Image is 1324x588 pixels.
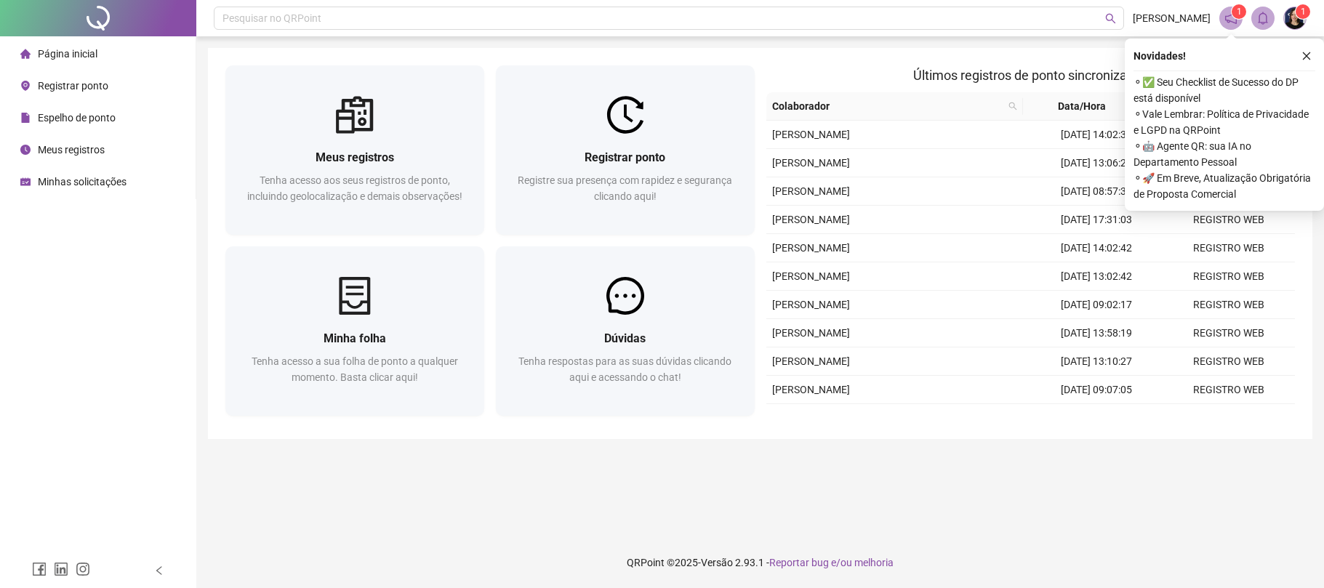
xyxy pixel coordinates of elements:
span: [PERSON_NAME] [772,185,850,197]
span: 1 [1301,7,1306,17]
a: Meus registrosTenha acesso aos seus registros de ponto, incluindo geolocalização e demais observa... [225,65,484,235]
td: [DATE] 09:07:05 [1030,376,1163,404]
td: [DATE] 13:06:20 [1030,149,1163,177]
span: ⚬ ✅ Seu Checklist de Sucesso do DP está disponível [1134,74,1315,106]
td: REGISTRO WEB [1163,234,1295,262]
sup: 1 [1232,4,1246,19]
span: [PERSON_NAME] [772,327,850,339]
span: Página inicial [38,48,97,60]
span: clock-circle [20,145,31,155]
span: ⚬ Vale Lembrar: Política de Privacidade e LGPD na QRPoint [1134,106,1315,138]
span: Registrar ponto [38,80,108,92]
td: REGISTRO WEB [1163,319,1295,347]
span: [PERSON_NAME] [772,129,850,140]
span: Espelho de ponto [38,112,116,124]
td: [DATE] 13:10:27 [1030,347,1163,376]
td: REGISTRO WEB [1163,262,1295,291]
td: [DATE] 17:31:03 [1030,206,1163,234]
span: notification [1224,12,1237,25]
span: home [20,49,31,59]
span: file [20,113,31,123]
span: [PERSON_NAME] [772,270,850,282]
span: bell [1256,12,1269,25]
img: 65001 [1284,7,1306,29]
span: Minhas solicitações [38,176,127,188]
span: instagram [76,562,90,576]
a: Minha folhaTenha acesso a sua folha de ponto a qualquer momento. Basta clicar aqui! [225,246,484,416]
td: [DATE] 09:02:17 [1030,291,1163,319]
th: Data/Hora [1023,92,1152,121]
span: Novidades ! [1134,48,1186,64]
span: ⚬ 🤖 Agente QR: sua IA no Departamento Pessoal [1134,138,1315,170]
td: [DATE] 14:02:42 [1030,234,1163,262]
span: [PERSON_NAME] [772,355,850,367]
span: [PERSON_NAME] [772,214,850,225]
td: REGISTRO WEB [1163,404,1295,432]
td: [DATE] 17:31:41 [1030,404,1163,432]
span: search [1006,95,1020,117]
span: Dúvidas [604,331,646,345]
span: Tenha acesso aos seus registros de ponto, incluindo geolocalização e demais observações! [247,174,462,202]
span: [PERSON_NAME] [772,242,850,254]
span: Registrar ponto [585,150,665,164]
span: schedule [20,177,31,187]
a: DúvidasTenha respostas para as suas dúvidas clicando aqui e acessando o chat! [496,246,755,416]
td: REGISTRO WEB [1163,376,1295,404]
span: left [154,565,164,576]
span: Reportar bug e/ou melhoria [769,557,894,568]
td: REGISTRO WEB [1163,291,1295,319]
a: Registrar pontoRegistre sua presença com rapidez e segurança clicando aqui! [496,65,755,235]
span: environment [20,81,31,91]
span: Registre sua presença com rapidez e segurança clicando aqui! [518,174,732,202]
span: [PERSON_NAME] [1133,10,1211,26]
td: REGISTRO WEB [1163,206,1295,234]
span: Tenha respostas para as suas dúvidas clicando aqui e acessando o chat! [518,355,731,383]
span: Versão [701,557,733,568]
td: REGISTRO WEB [1163,347,1295,376]
span: Colaborador [772,98,1003,114]
span: close [1301,51,1312,61]
span: search [1008,102,1017,110]
span: Meus registros [316,150,394,164]
sup: Atualize o seu contato no menu Meus Dados [1296,4,1310,19]
span: Minha folha [324,331,386,345]
span: search [1105,13,1116,24]
span: Tenha acesso a sua folha de ponto a qualquer momento. Basta clicar aqui! [252,355,458,383]
span: [PERSON_NAME] [772,299,850,310]
span: 1 [1237,7,1242,17]
td: [DATE] 13:02:42 [1030,262,1163,291]
td: [DATE] 14:02:30 [1030,121,1163,149]
td: [DATE] 13:58:19 [1030,319,1163,347]
span: Meus registros [38,144,105,156]
span: linkedin [54,562,68,576]
td: [DATE] 08:57:31 [1030,177,1163,206]
footer: QRPoint © 2025 - 2.93.1 - [196,537,1324,588]
span: Data/Hora [1029,98,1134,114]
span: [PERSON_NAME] [772,384,850,395]
span: facebook [32,562,47,576]
span: Últimos registros de ponto sincronizados [913,68,1148,83]
span: [PERSON_NAME] [772,157,850,169]
span: ⚬ 🚀 Em Breve, Atualização Obrigatória de Proposta Comercial [1134,170,1315,202]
